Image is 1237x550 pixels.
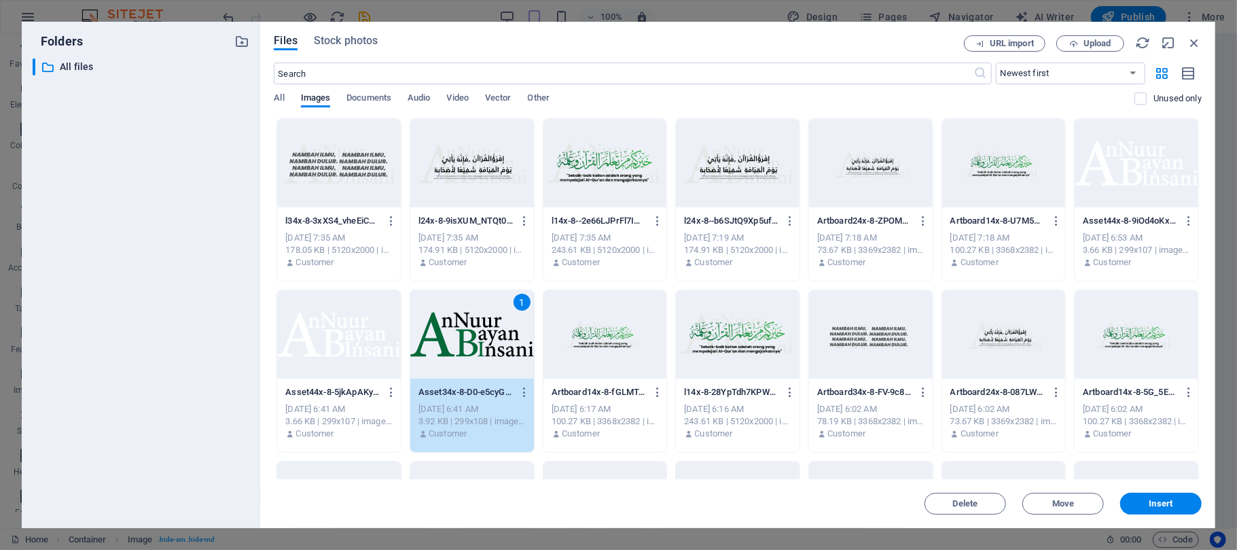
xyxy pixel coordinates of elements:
p: Customer [695,428,733,440]
p: Customer [961,256,999,269]
p: Displays only files that are not in use on the website. Files added during this session can still... [1153,92,1202,105]
p: Customer [1093,256,1131,269]
div: 243.61 KB | 5120x2000 | image/png [552,244,659,256]
span: URL import [990,39,1034,48]
div: 174.91 KB | 5120x2000 | image/png [684,244,791,256]
div: 243.61 KB | 5120x2000 | image/png [684,415,791,428]
button: Upload [1056,35,1124,52]
div: [DATE] 6:41 AM [418,403,526,415]
i: Create new folder [234,34,249,49]
p: Customer [961,428,999,440]
div: 178.05 KB | 5120x2000 | image/png [285,244,393,256]
button: Insert [1120,493,1202,515]
p: Artboard14x-8-5G_5Ebr5jKbrK1dYmUvkDw.png [1083,386,1177,398]
p: Asset44x-8-9iOd4oKxHT_jAMzIbb7XKA.png [1083,215,1177,227]
p: Artboard14x-8-fGLMTJC_LKr9u9SPQf-sbA.png [552,386,646,398]
button: Move [1022,493,1104,515]
p: Customer [429,256,467,269]
div: [DATE] 7:18 AM [950,232,1058,244]
div: [DATE] 6:02 AM [817,403,925,415]
p: Folders [33,33,83,50]
p: l24x-8--b6SJtQ9Xp5ufziHgyGGQA.png [684,215,778,227]
p: Customer [296,256,334,269]
div: [DATE] 6:17 AM [552,403,659,415]
p: Artboard24x-8-ZPOMpzR5qiHIyoyVxT4raA.png [817,215,912,227]
div: 100.27 KB | 3368x2382 | image/png [950,244,1058,256]
p: l34x-8-3xXS4_vheEiCKwBZ9ZHHGg.png [285,215,380,227]
div: 3.66 KB | 299x107 | image/png [285,415,393,428]
i: Minimize [1161,35,1176,50]
p: Asset44x-8-5jkApAKyooC62vZZX7imUA.png [285,386,380,398]
span: Upload [1083,39,1111,48]
p: l24x-8-9isXUM_NTQt0KsAVlIVTGg.png [418,215,513,227]
p: l14x-8-28YpTdh7KPWYo0wRhOShmA.png [684,386,778,398]
div: 100.27 KB | 3368x2382 | image/png [552,415,659,428]
p: Customer [562,428,600,440]
p: Artboard34x-8-FV-9c8GNKIElii4Kb3GrFQ.png [817,386,912,398]
p: Customer [695,256,733,269]
span: Delete [953,500,978,508]
i: Reload [1135,35,1150,50]
p: All files [60,59,225,75]
div: [DATE] 6:02 AM [1083,403,1190,415]
p: Customer [827,256,865,269]
span: Move [1052,500,1074,508]
span: All [274,90,284,109]
div: [DATE] 6:16 AM [684,403,791,415]
div: [DATE] 7:35 AM [552,232,659,244]
button: URL import [964,35,1045,52]
div: [DATE] 6:41 AM [285,403,393,415]
div: 3.92 KB | 299x108 | image/png [418,415,526,428]
p: Customer [296,428,334,440]
div: [DATE] 7:18 AM [817,232,925,244]
i: Close [1187,35,1202,50]
p: Customer [827,428,865,440]
button: Delete [925,493,1006,515]
div: 100.27 KB | 3368x2382 | image/png [1083,415,1190,428]
p: Artboard24x-8-087LWM1yK9wcnWHpoMyvwg.png [950,386,1045,398]
span: Documents [346,90,391,109]
div: 73.67 KB | 3369x2382 | image/png [817,244,925,256]
span: Files [274,33,298,49]
span: Images [301,90,331,109]
div: [DATE] 7:35 AM [285,232,393,244]
div: [DATE] 6:02 AM [950,403,1058,415]
p: l14x-8--2e66LJPrFl7INivJYKHrA.png [552,215,646,227]
p: Customer [1093,428,1131,440]
span: Other [528,90,550,109]
span: Vector [485,90,512,109]
div: 78.19 KB | 3368x2382 | image/png [817,415,925,428]
div: ​ [33,58,35,75]
div: 1 [514,294,531,311]
div: 3.66 KB | 299x107 | image/png [1083,244,1190,256]
p: Asset34x-8-D0-e5cyGWpgBN0mPYTgocQ.png [418,386,513,398]
span: Video [447,90,469,109]
p: Artboard14x-8-U7M5OAMyEgofxgk8qM10GA.png [950,215,1045,227]
div: 73.67 KB | 3369x2382 | image/png [950,415,1058,428]
div: [DATE] 7:19 AM [684,232,791,244]
p: Customer [562,256,600,269]
div: [DATE] 7:35 AM [418,232,526,244]
input: Search [274,63,973,84]
p: Customer [429,428,467,440]
div: 174.91 KB | 5120x2000 | image/png [418,244,526,256]
span: Insert [1149,500,1173,508]
div: [DATE] 6:53 AM [1083,232,1190,244]
span: Audio [408,90,430,109]
span: Stock photos [314,33,378,49]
